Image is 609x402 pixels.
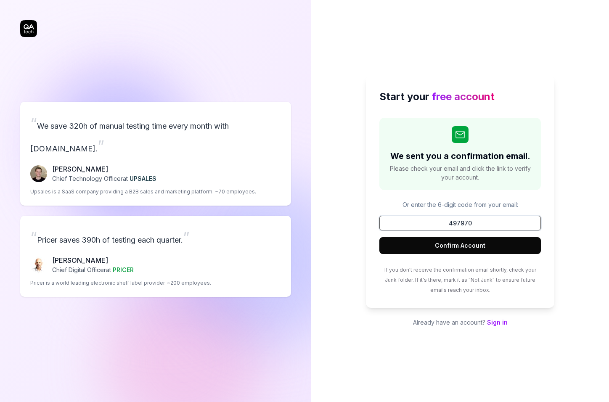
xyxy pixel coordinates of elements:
span: ” [98,137,104,155]
a: Sign in [487,319,508,326]
span: Please check your email and click the link to verify your account. [388,164,532,182]
img: Chris Chalkitis [30,257,47,273]
h2: We sent you a confirmation email. [390,150,530,162]
p: [PERSON_NAME] [52,164,156,174]
span: If you don't receive the confirmation email shortly, check your Junk folder. If it's there, mark ... [384,267,536,293]
p: Pricer is a world leading electronic shelf label provider. ~200 employees. [30,279,211,287]
button: Confirm Account [379,237,541,254]
span: “ [30,114,37,132]
h2: Start your [379,89,541,104]
p: Or enter the 6-digit code from your email: [379,200,541,209]
span: “ [30,228,37,246]
a: “We save 320h of manual testing time every month with [DOMAIN_NAME].”Fredrik Seidl[PERSON_NAME]Ch... [20,102,291,206]
span: UPSALES [130,175,156,182]
p: Chief Digital Officer at [52,265,134,274]
p: Pricer saves 390h of testing each quarter. [30,226,281,249]
span: free account [432,90,495,103]
p: Already have an account? [366,318,554,327]
a: “Pricer saves 390h of testing each quarter.”Chris Chalkitis[PERSON_NAME]Chief Digital Officerat P... [20,216,291,297]
p: [PERSON_NAME] [52,255,134,265]
p: We save 320h of manual testing time every month with [DOMAIN_NAME]. [30,112,281,157]
img: Fredrik Seidl [30,165,47,182]
span: ” [183,228,190,246]
p: Upsales is a SaaS company providing a B2B sales and marketing platform. ~70 employees. [30,188,256,196]
p: Chief Technology Officer at [52,174,156,183]
span: PRICER [113,266,134,273]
